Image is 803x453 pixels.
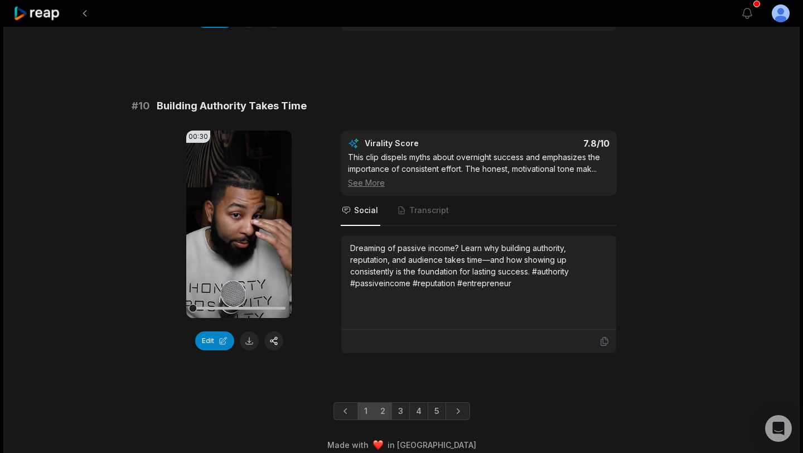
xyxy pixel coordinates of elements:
div: Made with in [GEOGRAPHIC_DATA] [14,439,789,451]
div: See More [348,177,609,189]
a: Page 2 [374,402,392,420]
img: heart emoji [373,440,383,450]
a: Page 3 [391,402,410,420]
span: Transcript [409,205,449,216]
a: Previous page [333,402,358,420]
div: This clip dispels myths about overnight success and emphasizes the importance of consistent effor... [348,151,609,189]
span: # 10 [132,98,150,114]
a: Page 1 is your current page [357,402,374,420]
div: Open Intercom Messenger [765,415,792,442]
div: Virality Score [365,138,485,149]
nav: Tabs [341,196,617,226]
a: Page 5 [428,402,446,420]
div: Dreaming of passive income? Learn why building authority, reputation, and audience takes time—and... [350,242,607,289]
span: Social [354,205,378,216]
a: Next page [446,402,470,420]
button: Edit [195,331,234,350]
div: 7.8 /10 [490,138,610,149]
ul: Pagination [333,402,470,420]
span: Building Authority Takes Time [157,98,307,114]
a: Page 4 [409,402,428,420]
video: Your browser does not support mp4 format. [186,131,292,318]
